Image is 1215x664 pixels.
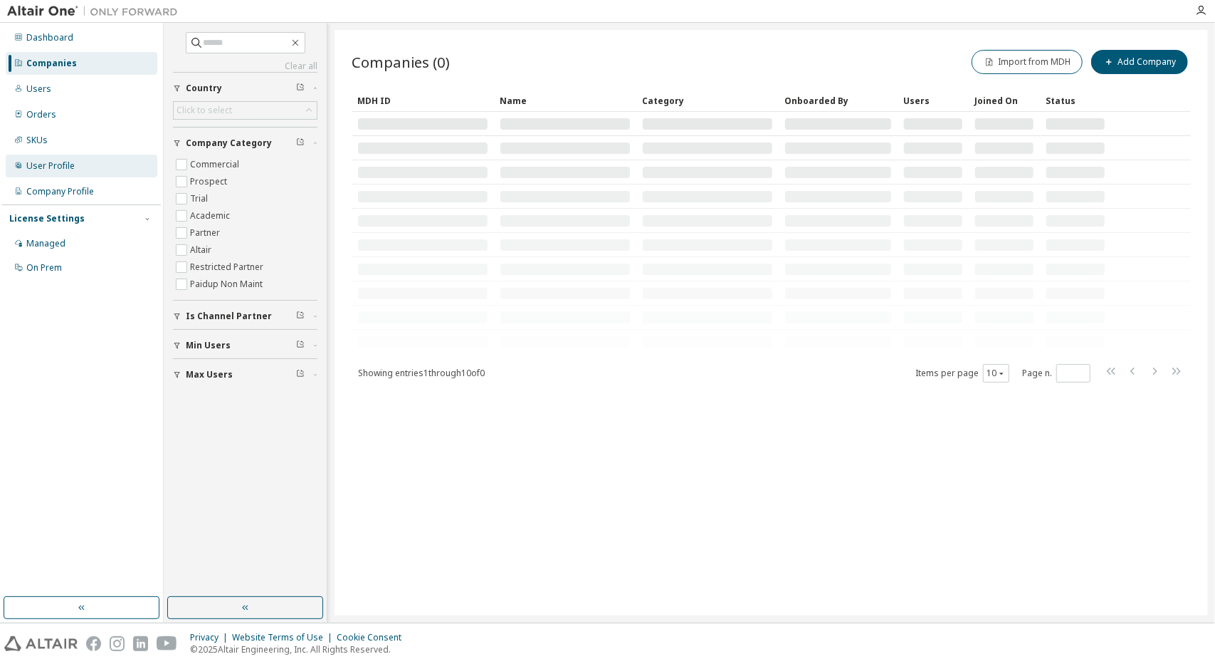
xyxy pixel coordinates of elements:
button: Company Category [173,128,317,159]
img: Altair One [7,4,185,19]
button: Max Users [173,359,317,390]
img: facebook.svg [86,636,101,651]
div: License Settings [9,213,85,224]
button: Is Channel Partner [173,301,317,332]
div: Website Terms of Use [232,632,337,643]
span: Items per page [915,364,1009,383]
div: Dashboard [26,32,73,43]
label: Academic [190,207,233,224]
span: Companies (0) [352,52,450,72]
div: Status [1046,89,1105,112]
div: Company Profile [26,186,94,197]
div: Users [903,89,963,112]
label: Partner [190,224,223,242]
div: Onboarded By [784,89,892,112]
label: Altair [190,242,214,259]
span: Max Users [186,369,233,380]
div: MDH ID [357,89,488,112]
label: Commercial [190,156,242,173]
div: Managed [26,238,65,249]
img: altair_logo.svg [4,636,78,651]
label: Paidup Non Maint [190,276,265,293]
span: Min Users [186,340,231,351]
span: Clear filter [296,311,305,322]
span: Clear filter [296,83,305,94]
span: Company Category [186,138,272,149]
img: instagram.svg [110,636,125,651]
div: SKUs [26,135,48,146]
button: Min Users [173,330,317,361]
div: User Profile [26,160,75,172]
div: Users [26,83,51,95]
div: Joined On [974,89,1034,112]
div: Cookie Consent [337,632,410,643]
button: 10 [987,368,1006,379]
span: Country [186,83,222,94]
span: Showing entries 1 through 10 of 0 [358,367,485,379]
label: Trial [190,190,211,207]
a: Clear all [173,61,317,72]
span: Clear filter [296,138,305,149]
div: Click to select [174,102,317,119]
span: Clear filter [296,340,305,351]
img: linkedin.svg [133,636,148,651]
div: Companies [26,58,77,69]
button: Add Company [1091,50,1188,74]
span: Page n. [1022,364,1090,383]
label: Restricted Partner [190,259,266,276]
button: Import from MDH [972,50,1083,74]
div: Name [500,89,631,112]
div: On Prem [26,262,62,274]
div: Click to select [177,105,232,116]
span: Is Channel Partner [186,311,272,322]
div: Privacy [190,632,232,643]
div: Orders [26,109,56,120]
span: Clear filter [296,369,305,380]
label: Prospect [190,173,230,190]
div: Category [642,89,773,112]
button: Country [173,73,317,104]
p: © 2025 Altair Engineering, Inc. All Rights Reserved. [190,643,410,655]
img: youtube.svg [157,636,177,651]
